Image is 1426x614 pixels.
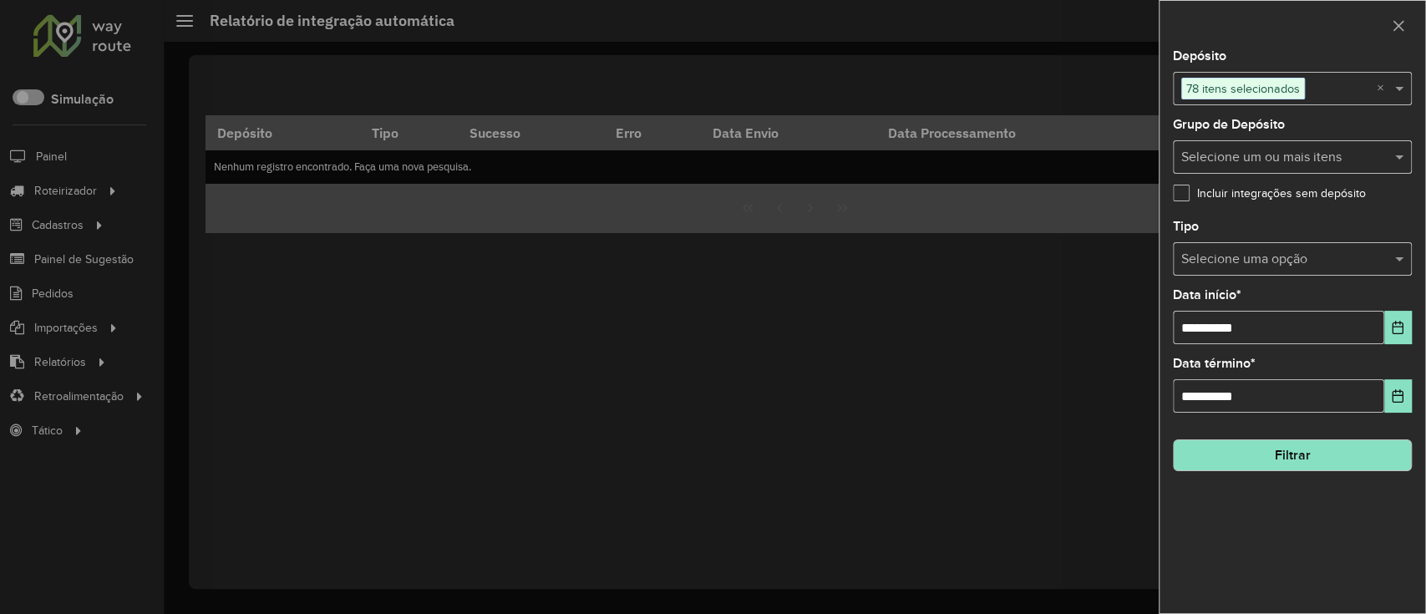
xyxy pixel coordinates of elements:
button: Choose Date [1384,379,1412,413]
button: Choose Date [1384,311,1412,344]
label: Data término [1173,353,1256,373]
label: Data início [1173,285,1241,305]
label: Grupo de Depósito [1173,114,1285,134]
label: Incluir integrações sem depósito [1173,185,1366,202]
button: Filtrar [1173,439,1412,471]
span: 78 itens selecionados [1182,79,1304,99]
label: Depósito [1173,46,1226,66]
span: Clear all [1377,79,1391,99]
label: Tipo [1173,216,1199,236]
